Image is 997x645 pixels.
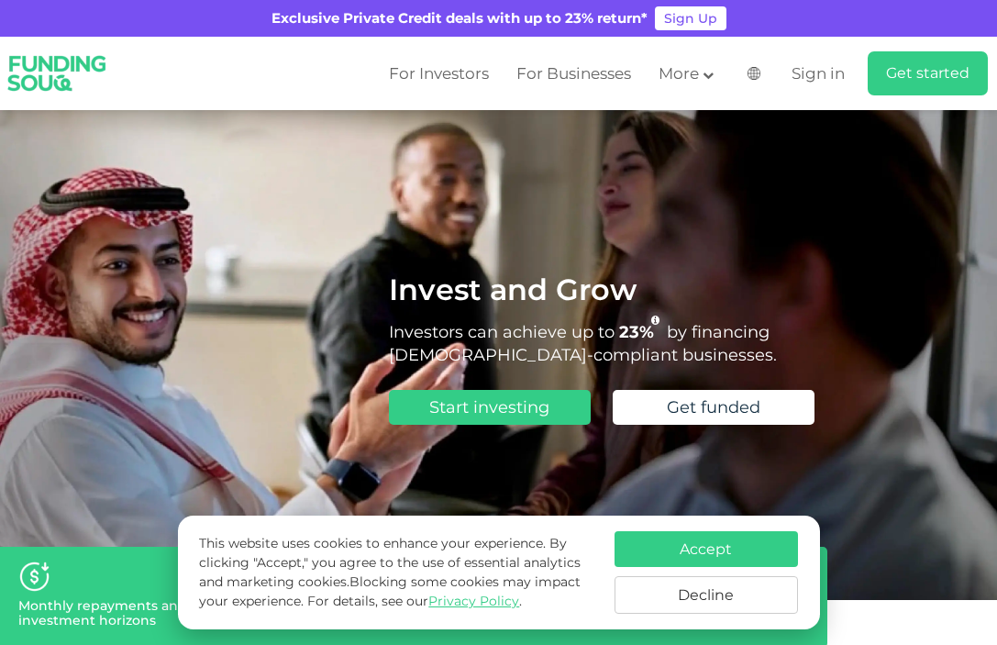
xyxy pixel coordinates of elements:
img: personaliseYourRisk [18,561,50,593]
i: 23% IRR (expected) ~ 15% Net yield (expected) [651,316,659,326]
span: Blocking some cookies may impact your experience. [199,573,581,609]
p: Monthly repayments and short investment horizons [18,598,270,628]
a: Privacy Policy [428,593,519,609]
a: For Investors [384,59,493,89]
img: SA Flag [748,67,761,80]
span: Start investing [429,397,549,417]
a: Sign Up [655,6,726,30]
span: More [659,64,699,83]
button: Decline [615,576,798,614]
a: Get funded [613,390,814,425]
p: This website uses cookies to enhance your experience. By clicking "Accept," you agree to the use ... [199,534,595,611]
span: 23% [619,322,667,342]
span: Invest and Grow [389,272,637,307]
a: Sign in [787,59,845,89]
span: Get funded [667,397,760,417]
span: For details, see our . [307,593,522,609]
span: Investors can achieve up to [389,322,615,342]
a: Start investing [389,390,591,425]
span: Get started [886,64,969,82]
button: Accept [615,531,798,567]
a: For Businesses [512,59,636,89]
div: Exclusive Private Credit deals with up to 23% return* [271,8,648,29]
span: Sign in [792,64,845,83]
